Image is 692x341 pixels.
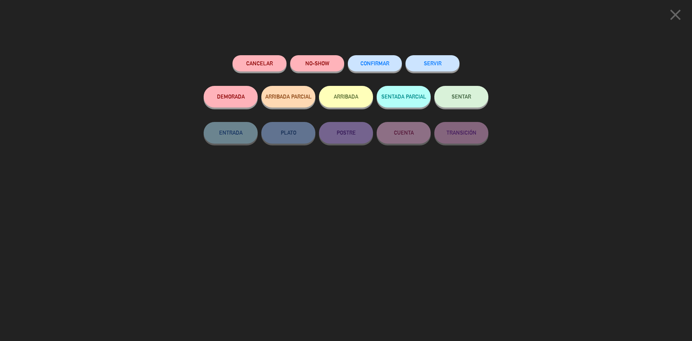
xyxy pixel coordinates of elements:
[405,55,460,71] button: SERVIR
[452,93,471,100] span: SENTAR
[377,86,431,108] button: SENTADA PARCIAL
[261,86,315,108] button: ARRIBADA PARCIAL
[204,122,258,144] button: ENTRADA
[290,55,344,71] button: NO-SHOW
[377,122,431,144] button: CUENTA
[232,55,287,71] button: Cancelar
[666,6,684,24] i: close
[434,122,488,144] button: TRANSICIÓN
[319,86,373,108] button: ARRIBADA
[204,86,258,108] button: DEMORADA
[664,5,687,27] button: close
[265,93,312,100] span: ARRIBADA PARCIAL
[360,60,389,66] span: CONFIRMAR
[319,122,373,144] button: POSTRE
[348,55,402,71] button: CONFIRMAR
[434,86,488,108] button: SENTAR
[261,122,315,144] button: PLATO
